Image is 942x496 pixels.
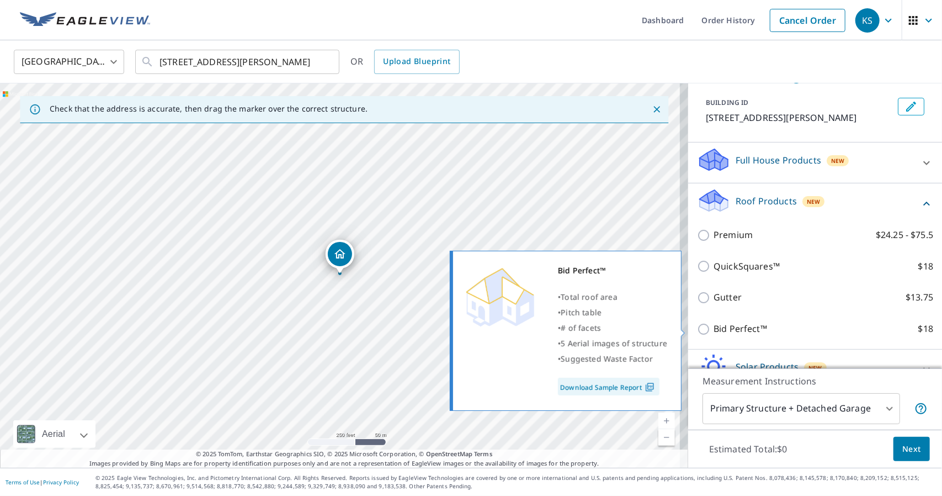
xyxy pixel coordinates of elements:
[13,420,95,448] div: Aerial
[561,292,618,302] span: Total roof area
[561,338,667,349] span: 5 Aerial images of structure
[350,50,460,74] div: OR
[855,8,880,33] div: KS
[159,46,317,77] input: Search by address or latitude-longitude
[558,336,667,351] div: •
[736,154,821,167] p: Full House Products
[461,263,539,329] img: Premium
[918,260,933,273] p: $18
[706,98,748,107] p: BUILDING ID
[918,322,933,336] p: $18
[196,450,492,459] span: © 2025 TomTom, Earthstar Geographics SIO, © 2025 Microsoft Corporation, ©
[770,9,845,32] a: Cancel Order
[736,194,797,208] p: Roof Products
[6,479,79,486] p: |
[642,382,657,392] img: Pdf Icon
[426,450,472,458] a: OpenStreetMap
[808,363,822,372] span: New
[561,323,601,333] span: # of facets
[383,55,450,68] span: Upload Blueprint
[697,147,933,178] div: Full House ProductsNew
[898,98,924,115] button: Edit building 1
[95,474,936,490] p: © 2025 Eagle View Technologies, Inc. and Pictometry International Corp. All Rights Reserved. Repo...
[658,413,675,429] a: Current Level 17, Zoom In
[474,450,492,458] a: Terms
[736,360,799,373] p: Solar Products
[700,437,796,461] p: Estimated Total: $0
[20,12,150,29] img: EV Logo
[714,322,767,336] p: Bid Perfect™
[697,188,933,219] div: Roof ProductsNew
[706,111,893,124] p: [STREET_ADDRESS][PERSON_NAME]
[893,437,930,462] button: Next
[807,197,821,206] span: New
[906,291,933,304] p: $13.75
[326,240,354,274] div: Dropped pin, building 1, Residential property, 6 Odell Ct Syosset, NY 11791
[6,478,40,486] a: Terms of Use
[561,353,653,364] span: Suggested Waste Factor
[558,378,659,395] a: Download Sample Report
[50,104,368,114] p: Check that the address is accurate, then drag the marker over the correct structure.
[697,354,933,386] div: Solar ProductsNew
[714,291,742,304] p: Gutter
[831,156,845,165] span: New
[914,402,928,415] span: Your report will include the primary structure and a detached garage if one exists.
[558,305,667,320] div: •
[14,46,124,77] div: [GEOGRAPHIC_DATA]
[558,351,667,367] div: •
[558,320,667,336] div: •
[702,393,900,424] div: Primary Structure + Detached Garage
[714,228,753,242] p: Premium
[702,374,928,388] p: Measurement Instructions
[561,307,602,318] span: Pitch table
[39,420,68,448] div: Aerial
[43,478,79,486] a: Privacy Policy
[658,429,675,446] a: Current Level 17, Zoom Out
[902,442,921,456] span: Next
[876,228,933,242] p: $24.25 - $75.5
[558,289,667,305] div: •
[558,263,667,278] div: Bid Perfect™
[714,260,780,273] p: QuickSquares™
[650,102,664,117] button: Close
[374,50,459,74] a: Upload Blueprint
